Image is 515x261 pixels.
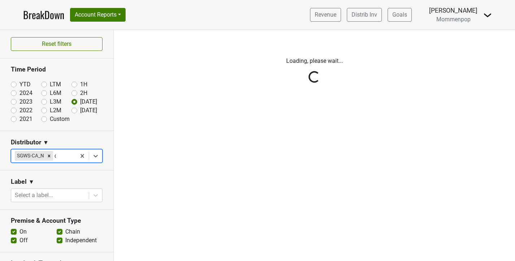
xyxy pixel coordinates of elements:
[388,8,412,22] a: Goals
[436,16,471,23] span: Mommenpop
[429,6,477,15] div: [PERSON_NAME]
[23,7,64,22] a: BreakDown
[119,57,510,65] p: Loading, please wait...
[70,8,126,22] button: Account Reports
[483,11,492,19] img: Dropdown Menu
[310,8,341,22] a: Revenue
[347,8,382,22] a: Distrib Inv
